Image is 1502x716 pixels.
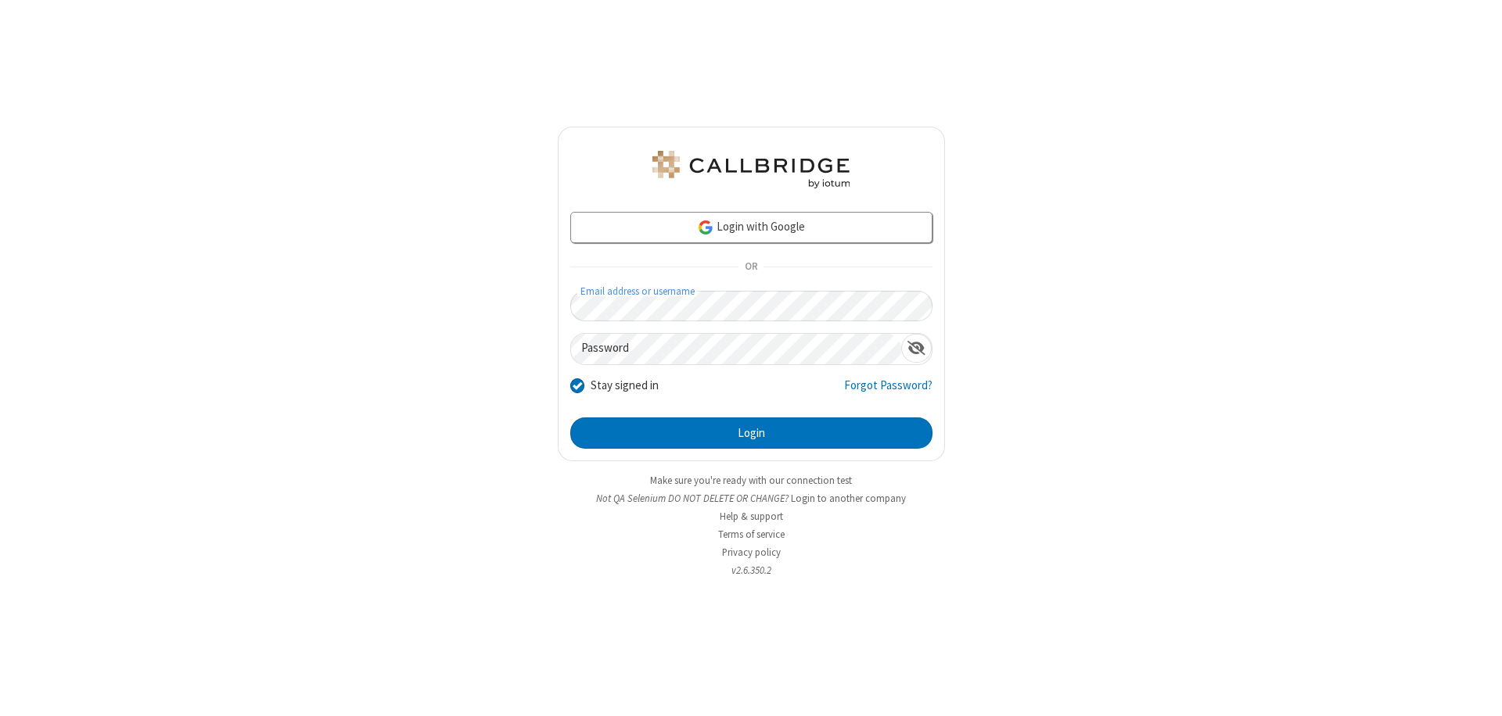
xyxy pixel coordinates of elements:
img: google-icon.png [697,219,714,236]
a: Terms of service [718,528,785,541]
button: Login to another company [791,491,906,506]
a: Privacy policy [722,546,781,559]
label: Stay signed in [591,377,659,395]
li: Not QA Selenium DO NOT DELETE OR CHANGE? [558,491,945,506]
a: Forgot Password? [844,377,932,406]
input: Email address or username [570,291,932,321]
div: Show password [901,334,932,363]
iframe: Chat [1463,675,1490,705]
a: Login with Google [570,212,932,243]
button: Login [570,417,932,449]
a: Make sure you're ready with our connection test [650,474,852,487]
input: Password [571,334,901,364]
li: v2.6.350.2 [558,563,945,578]
img: QA Selenium DO NOT DELETE OR CHANGE [649,151,853,188]
span: OR [738,256,764,278]
a: Help & support [720,510,783,523]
